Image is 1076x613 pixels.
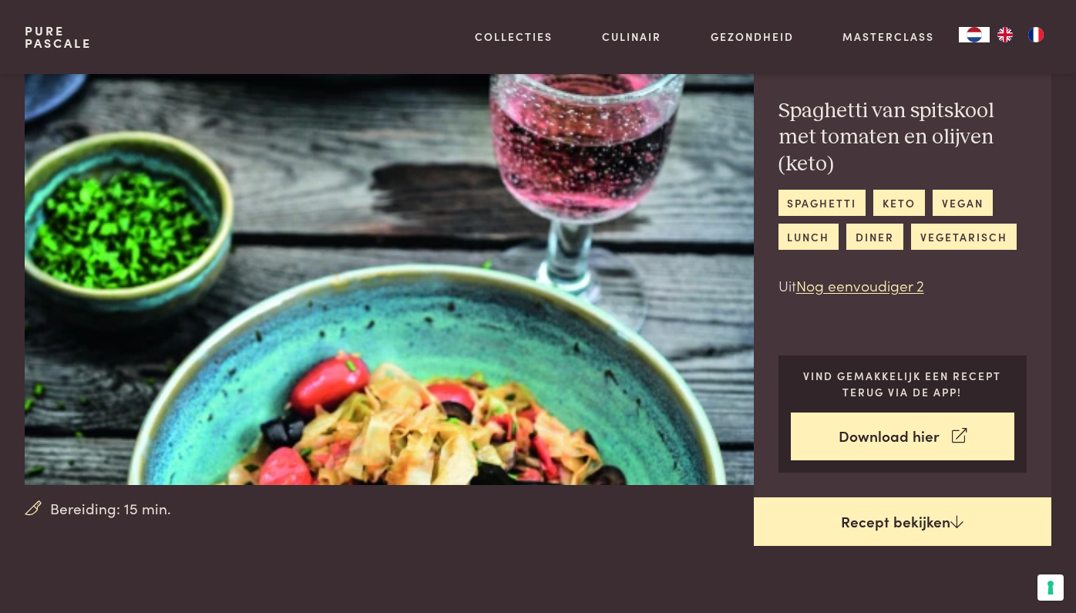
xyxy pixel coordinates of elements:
a: diner [846,224,903,249]
a: Recept bekijken [754,497,1051,547]
a: vegan [933,190,992,215]
a: Download hier [791,413,1015,461]
a: Collecties [475,29,553,45]
button: Uw voorkeuren voor toestemming voor trackingtechnologieën [1037,574,1064,601]
a: PurePascale [25,25,92,49]
a: spaghetti [778,190,866,215]
ul: Language list [990,27,1051,42]
img: Spaghetti van spitskool met tomaten en olijven (keto) [25,26,789,485]
p: Uit [778,275,1027,297]
a: NL [959,27,990,42]
a: Masterclass [842,29,934,45]
a: Nog eenvoudiger 2 [796,275,924,295]
a: EN [990,27,1021,42]
h2: Spaghetti van spitskool met tomaten en olijven (keto) [778,98,1027,178]
a: FR [1021,27,1051,42]
a: keto [873,190,924,215]
a: Gezondheid [711,29,794,45]
span: Bereiding: 15 min. [50,497,171,520]
aside: Language selected: Nederlands [959,27,1051,42]
a: vegetarisch [911,224,1016,249]
a: Culinair [602,29,661,45]
a: lunch [778,224,839,249]
div: Language [959,27,990,42]
p: Vind gemakkelijk een recept terug via de app! [791,368,1015,399]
